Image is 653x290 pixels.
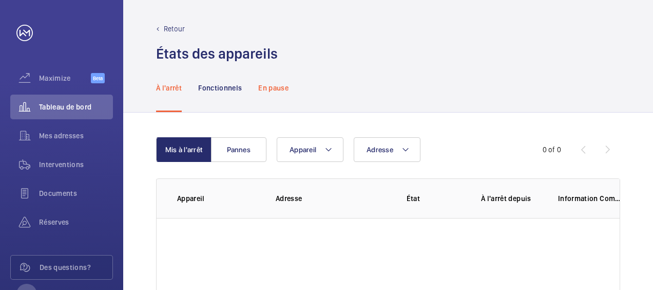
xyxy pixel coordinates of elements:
span: Des questions? [40,262,112,273]
p: Appareil [177,193,259,204]
p: Retour [164,24,185,34]
p: En pause [258,83,289,93]
span: Tableau de bord [39,102,113,112]
p: Information Complémentaire [558,193,624,204]
span: Appareil [290,146,316,154]
p: Fonctionnels [198,83,242,93]
span: Mes adresses [39,131,113,141]
span: Interventions [39,159,113,170]
span: Maximize [39,73,91,83]
button: Appareil [277,137,343,162]
span: Beta [91,73,105,83]
p: État [369,193,457,204]
span: Réserves [39,217,113,227]
p: À l'arrêt depuis [481,193,542,204]
div: 0 of 0 [543,144,561,155]
span: Documents [39,188,113,198]
button: Mis à l'arrêt [156,137,212,162]
p: Adresse [276,193,362,204]
p: À l'arrêt [156,83,182,93]
button: Pannes [211,137,266,162]
button: Adresse [354,137,420,162]
span: Adresse [367,146,393,154]
h1: États des appareils [156,44,278,63]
